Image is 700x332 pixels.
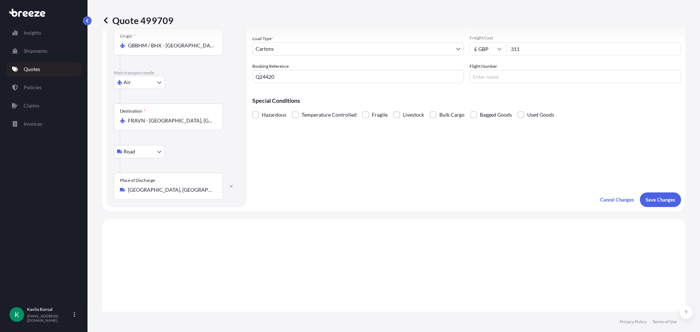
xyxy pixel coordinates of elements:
[6,26,81,40] a: Insights
[124,148,135,155] span: Road
[24,102,39,109] p: Claims
[439,109,464,120] span: Bulk Cargo
[24,84,42,91] p: Policies
[372,109,388,120] span: Fragile
[256,45,274,52] span: Cartons
[128,42,214,49] input: Origin
[27,306,72,312] p: Kavita Bansal
[652,319,677,325] a: Terms of Use
[24,29,41,36] p: Insights
[6,98,81,113] a: Claims
[403,109,424,120] span: Livestock
[15,311,19,318] span: K
[6,62,81,77] a: Quotes
[470,70,681,83] input: Enter name
[646,196,675,203] p: Save Changes
[24,66,40,73] p: Quotes
[114,76,165,89] button: Select transport
[6,80,81,95] a: Policies
[124,79,131,86] span: Air
[120,177,155,183] div: Place of Discharge
[620,319,646,325] a: Privacy Policy
[302,109,357,120] span: Temperature Controlled
[24,120,42,128] p: Invoices
[262,109,286,120] span: Hazardous
[102,15,174,26] p: Quote 499709
[252,70,464,83] input: Your internal reference
[24,47,47,55] p: Shipments
[6,117,81,131] a: Invoices
[600,196,634,203] p: Cancel Changes
[594,192,640,207] button: Cancel Changes
[480,109,512,120] span: Bagged Goods
[252,42,464,55] button: Cartons
[128,186,214,194] input: Place of Discharge
[527,109,554,120] span: Used Goods
[114,70,239,76] p: Main transport mode
[252,98,681,103] p: Special Conditions
[252,63,289,70] label: Booking Reference
[506,42,681,55] input: Enter amount
[27,314,72,323] p: [EMAIL_ADDRESS][DOMAIN_NAME]
[6,44,81,58] a: Shipments
[128,117,214,124] input: Destination
[120,108,145,114] div: Destination
[470,63,497,70] label: Flight Number
[640,192,681,207] button: Save Changes
[114,145,165,158] button: Select transport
